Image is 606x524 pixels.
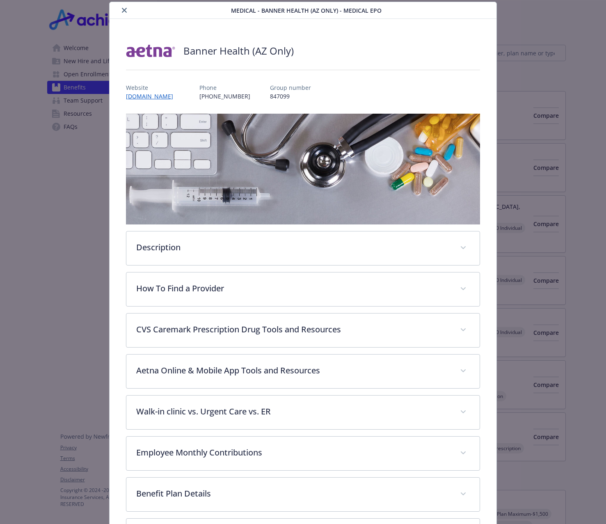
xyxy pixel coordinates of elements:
div: Description [126,231,480,265]
p: Benefit Plan Details [136,487,450,500]
p: How To Find a Provider [136,282,450,295]
div: How To Find a Provider [126,272,480,306]
p: CVS Caremark Prescription Drug Tools and Resources [136,323,450,336]
button: close [119,5,129,15]
p: Group number [270,83,311,92]
div: CVS Caremark Prescription Drug Tools and Resources [126,313,480,347]
img: banner [126,114,480,224]
p: Employee Monthly Contributions [136,446,450,459]
p: Aetna Online & Mobile App Tools and Resources [136,364,450,377]
div: Employee Monthly Contributions [126,437,480,470]
p: Website [126,83,180,92]
p: 847099 [270,92,311,101]
p: Description [136,241,450,254]
img: Aetna Inc [126,39,175,63]
p: Phone [199,83,250,92]
div: Aetna Online & Mobile App Tools and Resources [126,355,480,388]
a: [DOMAIN_NAME] [126,92,180,100]
span: Medical - Banner Health (AZ Only) - Medical EPO [231,6,382,15]
div: Walk-in clinic vs. Urgent Care vs. ER [126,396,480,429]
p: [PHONE_NUMBER] [199,92,250,101]
p: Walk-in clinic vs. Urgent Care vs. ER [136,405,450,418]
h2: Banner Health (AZ Only) [183,44,294,58]
div: Benefit Plan Details [126,478,480,511]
